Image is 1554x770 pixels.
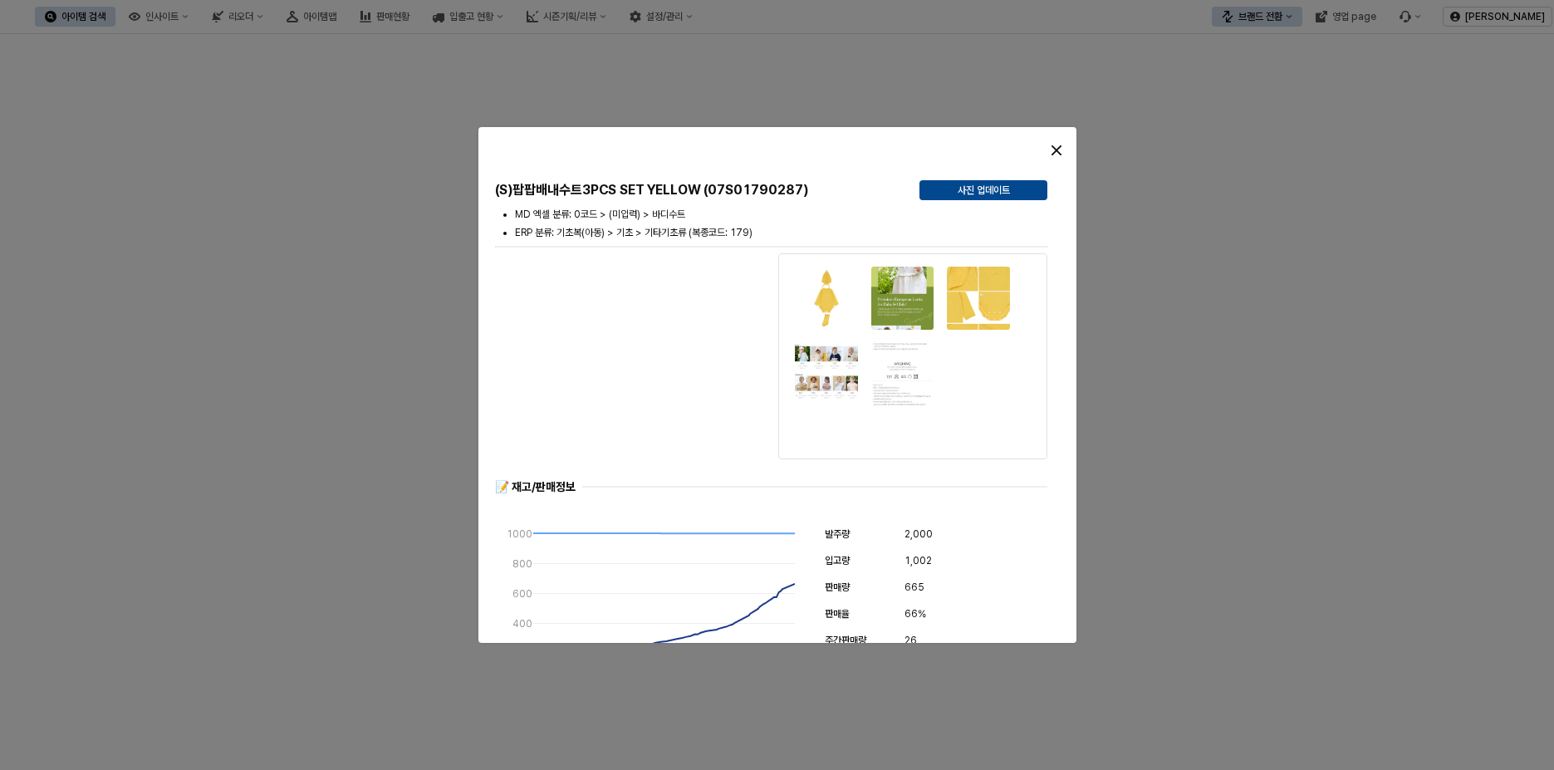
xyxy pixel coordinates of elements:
span: 665 [904,579,924,596]
p: 사진 업데이트 [957,184,1009,197]
span: 2,000 [904,526,933,542]
span: 입고량 [825,555,850,566]
span: 판매율 [825,608,850,620]
span: 주간판매량 [825,635,866,646]
h5: (S)팝팝배내수트3PCS SET YELLOW (07S01790287) [495,182,906,199]
span: 1,002 [904,552,932,569]
button: 사진 업데이트 [919,180,1047,200]
span: 판매량 [825,581,850,593]
li: ERP 분류: 기초복(아동) > 기초 > 기타기초류 (복종코드: 179) [515,225,1047,240]
button: Close [1043,137,1070,164]
span: 66% [904,606,926,622]
span: 발주량 [825,528,850,540]
div: 📝 재고/판매정보 [495,479,576,495]
li: MD 엑셀 분류: 0코드 > (미입력) > 바디수트 [515,207,1047,222]
span: 26 [904,632,917,649]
